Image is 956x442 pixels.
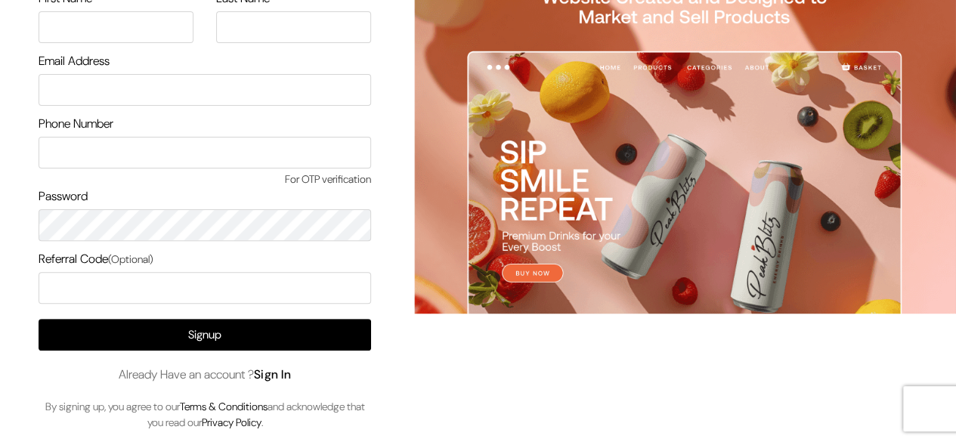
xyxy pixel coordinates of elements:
[202,416,261,429] a: Privacy Policy
[108,252,153,266] span: (Optional)
[39,319,371,351] button: Signup
[39,399,371,431] p: By signing up, you agree to our and acknowledge that you read our .
[119,366,292,384] span: Already Have an account ?
[39,250,153,268] label: Referral Code
[39,172,371,187] span: For OTP verification
[254,366,292,382] a: Sign In
[39,52,110,70] label: Email Address
[39,187,88,206] label: Password
[180,400,268,413] a: Terms & Conditions
[39,115,113,133] label: Phone Number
